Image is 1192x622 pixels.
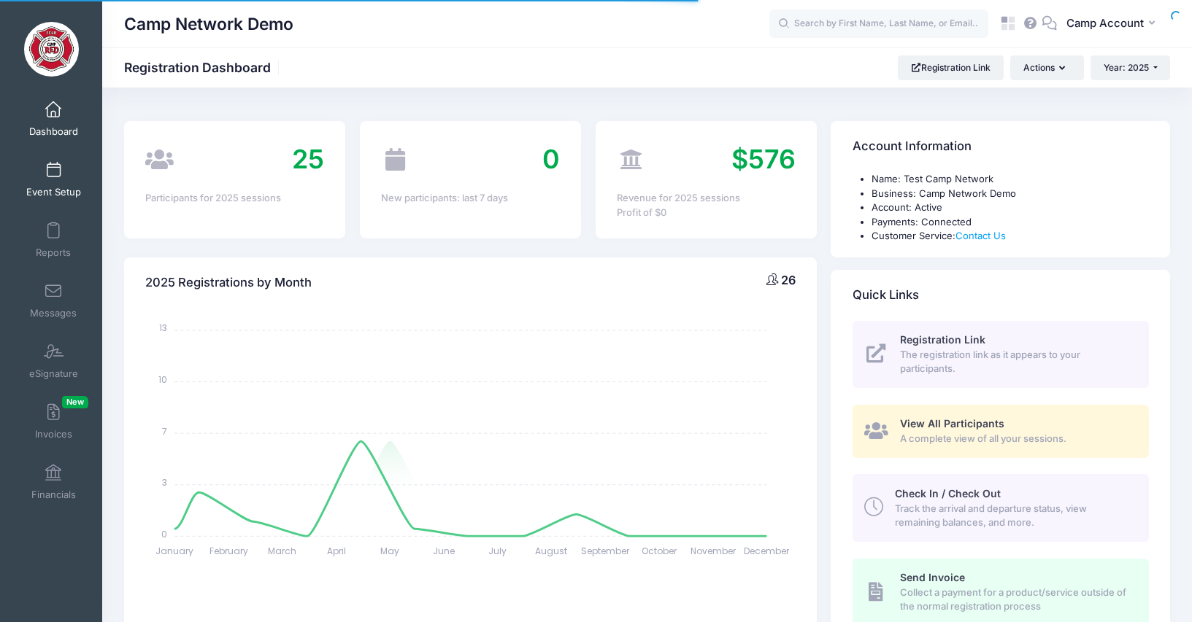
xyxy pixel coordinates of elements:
[872,215,1149,230] li: Payments: Connected
[581,545,630,557] tspan: September
[327,545,346,557] tspan: April
[29,368,78,380] span: eSignature
[955,230,1006,241] a: Contact Us
[900,571,965,583] span: Send Invoice
[124,60,283,75] h1: Registration Dashboard
[163,425,168,438] tspan: 7
[292,143,324,175] span: 25
[380,545,399,557] tspan: May
[900,432,1132,446] span: A complete view of all your sessions.
[19,396,88,447] a: InvoicesNew
[898,55,1004,80] a: Registration Link
[30,307,77,319] span: Messages
[1066,15,1144,31] span: Camp Account
[162,528,168,540] tspan: 0
[900,417,1004,429] span: View All Participants
[872,229,1149,244] li: Customer Service:
[19,93,88,144] a: Dashboard
[209,545,248,557] tspan: February
[163,476,168,489] tspan: 3
[745,545,791,557] tspan: December
[542,143,560,175] span: 0
[1010,55,1083,80] button: Actions
[1104,62,1149,73] span: Year: 2025
[19,154,88,205] a: Event Setup
[381,191,560,206] div: New participants: last 7 days
[781,273,796,287] span: 26
[853,405,1149,458] a: View All Participants A complete view of all your sessions.
[19,214,88,265] a: Reports
[145,191,324,206] div: Participants for 2025 sessions
[872,201,1149,215] li: Account: Active
[24,22,79,77] img: Camp Network Demo
[1057,7,1170,41] button: Camp Account
[536,545,568,557] tspan: August
[19,335,88,386] a: eSignature
[853,126,972,168] h4: Account Information
[19,275,88,326] a: Messages
[900,333,985,346] span: Registration Link
[160,322,168,335] tspan: 13
[731,143,796,175] span: $576
[36,246,71,259] span: Reports
[488,545,507,557] tspan: July
[156,545,194,557] tspan: January
[769,9,988,39] input: Search by First Name, Last Name, or Email...
[872,187,1149,201] li: Business: Camp Network Demo
[124,7,293,41] h1: Camp Network Demo
[895,487,1001,499] span: Check In / Check Out
[159,373,168,386] tspan: 10
[433,545,455,557] tspan: June
[691,545,737,557] tspan: November
[35,428,72,440] span: Invoices
[642,545,677,557] tspan: October
[29,125,78,138] span: Dashboard
[900,348,1132,376] span: The registration link as it appears to your participants.
[853,321,1149,388] a: Registration Link The registration link as it appears to your participants.
[1091,55,1170,80] button: Year: 2025
[62,396,88,408] span: New
[895,502,1132,530] span: Track the arrival and departure status, view remaining balances, and more.
[26,186,81,198] span: Event Setup
[269,545,297,557] tspan: March
[853,274,919,316] h4: Quick Links
[19,456,88,508] a: Financials
[900,586,1132,614] span: Collect a payment for a product/service outside of the normal registration process
[872,172,1149,187] li: Name: Test Camp Network
[145,263,312,304] h4: 2025 Registrations by Month
[31,489,76,501] span: Financials
[853,474,1149,541] a: Check In / Check Out Track the arrival and departure status, view remaining balances, and more.
[617,191,796,219] div: Revenue for 2025 sessions Profit of $0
